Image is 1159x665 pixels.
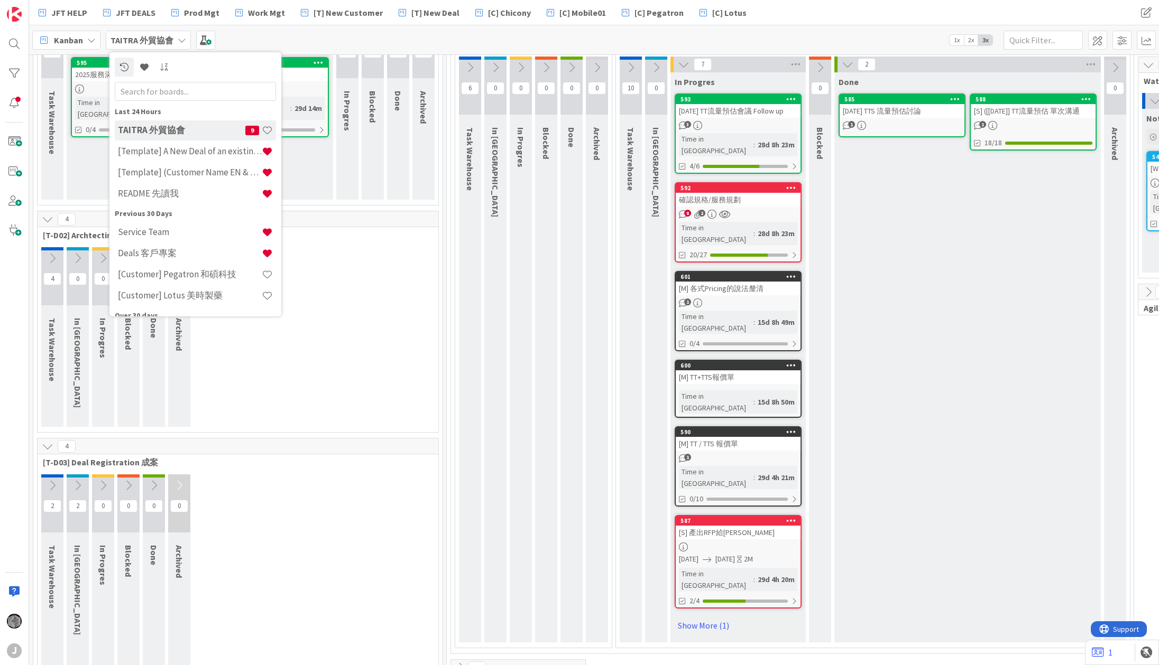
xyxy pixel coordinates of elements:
[815,127,825,159] span: Blocked
[118,227,262,237] h4: Service Team
[392,3,466,22] a: [T] New Deal
[98,545,108,585] span: In Progres
[47,545,58,608] span: Task Warehouse
[72,318,83,408] span: In Queue
[418,91,429,124] span: Archived
[684,121,691,128] span: 3
[1004,31,1083,50] input: Quick Filter...
[32,3,94,22] a: JFT HELP
[689,338,700,349] span: 0/4
[971,104,1096,118] div: [S] ([[DATE]] TT流量預估 單次溝通
[675,617,802,634] a: Show More (1)
[118,146,262,156] h4: [Template] A New Deal of an existing customer & All Cards
[675,182,802,263] a: 592確認規格/服務規劃Time in [GEOGRAPHIC_DATA]:28d 8h 23m20/27
[592,127,602,160] span: Archived
[679,222,753,245] div: Time in [GEOGRAPHIC_DATA]
[75,97,159,120] div: Time in [GEOGRAPHIC_DATA]
[676,437,801,451] div: [M] TT / TTS 報價單
[684,454,691,461] span: 1
[342,91,353,131] span: In Progres
[844,96,964,103] div: 585
[465,127,475,191] span: Task Warehouse
[840,95,964,104] div: 585
[149,545,159,565] span: Done
[1106,82,1124,95] span: 0
[559,6,606,19] span: [C] Mobile01
[676,104,801,118] div: [DATE] TT流量預估會議 Follow up
[174,545,185,578] span: Archived
[411,6,459,19] span: [T] New Deal
[7,614,22,629] img: TL
[676,183,801,193] div: 592
[839,77,859,87] span: Done
[295,3,389,22] a: [T] New Customer
[753,574,755,585] span: :
[490,127,501,217] span: In Queue
[680,362,801,369] div: 600
[753,396,755,408] span: :
[689,161,700,172] span: 4/6
[94,500,112,512] span: 0
[115,310,276,321] div: Over 30 days
[115,208,276,219] div: Previous 30 Days
[626,127,636,191] span: Task Warehouse
[693,3,753,22] a: [C] Lotus
[69,500,87,512] span: 2
[676,95,801,104] div: 593
[753,139,755,151] span: :
[971,95,1096,104] div: 588
[123,318,134,350] span: Blocked
[950,35,964,45] span: 1x
[615,3,690,22] a: [C] Pegatron
[755,316,797,328] div: 15d 8h 49m
[676,361,801,384] div: 600[M] TT+TTS報價單
[118,290,262,301] h4: [Customer] Lotus 美時製藥
[651,127,661,217] span: In Queue
[753,228,755,239] span: :
[118,269,262,279] h4: [Customer] Pegatron 和碩科技
[145,500,163,512] span: 0
[753,472,755,483] span: :
[694,58,712,71] span: 7
[469,3,537,22] a: [C] Chicony
[72,58,197,68] div: 595
[115,106,276,117] div: Last 24 Hours
[290,102,292,114] span: :
[676,427,801,451] div: 590[M] TT / TTS 報價單
[755,396,797,408] div: 15d 8h 50m
[111,35,173,45] b: TAITRA 外貿協會
[118,248,262,258] h4: Deals 客戶專案
[712,6,747,19] span: [C] Lotus
[58,440,76,453] span: 4
[971,95,1096,118] div: 588[S] ([[DATE]] TT流量預估 單次溝通
[488,6,531,19] span: [C] Chicony
[119,500,137,512] span: 0
[77,59,197,67] div: 595
[43,457,425,467] span: [T-D03] Deal Registration 成案
[47,318,58,381] span: Task Warehouse
[292,102,325,114] div: 29d 14m
[753,316,755,328] span: :
[229,3,291,22] a: Work Mgt
[118,167,262,177] h4: [Template] (Customer Name EN & CHT)
[684,298,691,305] span: 1
[47,91,58,154] span: Task Warehouse
[744,554,753,565] div: 2M
[755,472,797,483] div: 29d 4h 21m
[679,466,753,489] div: Time in [GEOGRAPHIC_DATA]
[94,273,112,285] span: 0
[123,545,134,577] span: Blocked
[676,183,801,207] div: 592確認規格/服務規劃
[7,7,22,22] img: Visit kanbanzone.com
[676,282,801,295] div: [M] 各式Pricing的說法釐清
[979,121,986,128] span: 1
[675,271,802,351] a: 601[M] 各式Pricing的說法釐清Time in [GEOGRAPHIC_DATA]:15d 8h 49m0/4
[43,230,425,240] span: [T-D02] Archtecting 架構諮詢服務
[622,82,640,95] span: 10
[97,3,162,22] a: JFT DEALS
[675,515,802,608] a: 587[S] 產出RFP給[PERSON_NAME][DATE][DATE]2MTime in [GEOGRAPHIC_DATA]:29d 4h 20m2/4
[679,133,753,156] div: Time in [GEOGRAPHIC_DATA]
[314,6,383,19] span: [T] New Customer
[976,96,1096,103] div: 588
[676,516,801,526] div: 587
